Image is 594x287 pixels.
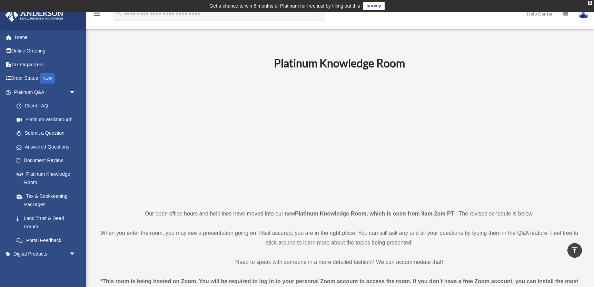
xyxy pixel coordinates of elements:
[295,211,454,217] strong: Platinum Knowledge Room, which is open from 9am-2pm PT
[93,10,101,18] i: menu
[10,167,83,189] a: Platinum Knowledge Room
[98,209,580,219] p: Our open office hours and helplines have moved into our new ! The revised schedule is below.
[98,257,580,267] p: Need to speak with someone in a more detailed fashion? We can accommodate that!
[3,8,66,22] img: Anderson Advisors Platinum Portal
[10,126,86,140] a: Submit a Question
[115,9,123,17] i: search
[571,246,579,254] i: vertical_align_top
[93,12,101,18] a: menu
[578,9,589,19] img: User Pic
[69,247,83,261] span: arrow_drop_down
[5,58,86,71] a: Tax Organizers
[69,85,83,99] span: arrow_drop_down
[10,189,86,211] a: Tax & Bookkeeping Packages
[236,79,443,196] iframe: 231110_Toby_KnowledgeRoom
[10,99,86,113] a: Client FAQ
[363,2,385,10] a: survey
[40,73,55,84] div: NEW
[5,30,86,44] a: Home
[69,261,83,275] span: arrow_drop_down
[5,71,86,86] a: Order StatusNEW
[209,2,360,10] div: Get a chance to win 6 months of Platinum for free just by filling out this
[10,113,86,126] a: Platinum Walkthrough
[5,85,86,99] a: Platinum Q&Aarrow_drop_down
[5,247,86,261] a: Digital Productsarrow_drop_down
[10,154,86,168] a: Document Review
[10,211,86,233] a: Land Trust & Deed Forum
[5,261,86,275] a: My Entitiesarrow_drop_down
[274,56,405,70] b: Platinum Knowledge Room
[567,243,582,258] a: vertical_align_top
[10,140,86,154] a: Answered Questions
[588,1,592,5] div: close
[5,44,86,58] a: Online Ordering
[98,228,580,248] p: When you enter the room, you may see a presentation going on. Rest assured, you are in the right ...
[10,233,86,247] a: Portal Feedback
